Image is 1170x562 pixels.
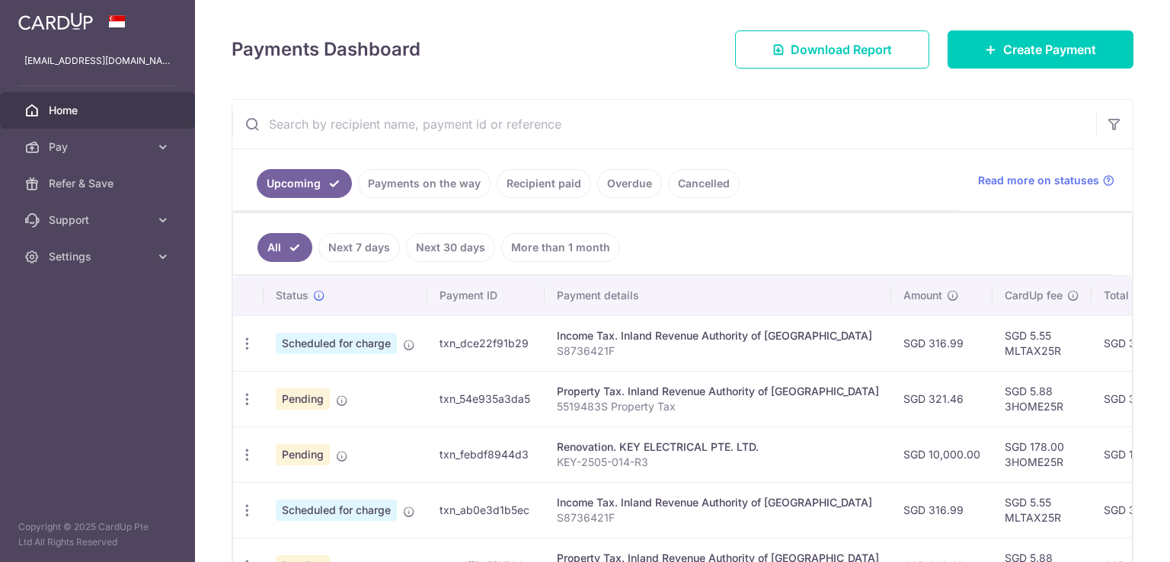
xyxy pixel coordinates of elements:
span: Pending [276,388,330,410]
span: Home [49,103,149,118]
span: CardUp fee [1005,288,1063,303]
span: Support [49,212,149,228]
span: Total amt. [1104,288,1154,303]
h4: Payments Dashboard [232,36,420,63]
span: Download Report [791,40,892,59]
td: txn_dce22f91b29 [427,315,545,371]
p: [EMAIL_ADDRESS][DOMAIN_NAME] [24,53,171,69]
span: Read more on statuses [978,173,1099,188]
p: S8736421F [557,510,879,525]
p: 5519483S Property Tax [557,399,879,414]
span: Pay [49,139,149,155]
a: More than 1 month [501,233,620,262]
p: KEY-2505-014-R3 [557,455,879,470]
img: CardUp [18,12,93,30]
a: Cancelled [668,169,740,198]
div: Renovation. KEY ELECTRICAL PTE. LTD. [557,439,879,455]
span: Scheduled for charge [276,333,397,354]
div: Property Tax. Inland Revenue Authority of [GEOGRAPHIC_DATA] [557,384,879,399]
span: Status [276,288,308,303]
td: SGD 316.99 [891,482,993,538]
th: Payment ID [427,276,545,315]
span: Settings [49,249,149,264]
a: Recipient paid [497,169,591,198]
a: Next 7 days [318,233,400,262]
td: txn_febdf8944d3 [427,426,545,482]
td: SGD 5.88 3HOME25R [993,371,1092,426]
p: S8736421F [557,343,879,359]
td: SGD 316.99 [891,315,993,371]
td: SGD 321.46 [891,371,993,426]
td: SGD 10,000.00 [891,426,993,482]
a: All [257,233,312,262]
div: Income Tax. Inland Revenue Authority of [GEOGRAPHIC_DATA] [557,495,879,510]
a: Download Report [735,30,929,69]
span: Amount [903,288,942,303]
td: SGD 5.55 MLTAX25R [993,482,1092,538]
span: Refer & Save [49,176,149,191]
td: txn_ab0e3d1b5ec [427,482,545,538]
th: Payment details [545,276,891,315]
span: Create Payment [1003,40,1096,59]
a: Create Payment [948,30,1133,69]
a: Upcoming [257,169,352,198]
td: SGD 178.00 3HOME25R [993,426,1092,482]
a: Read more on statuses [978,173,1114,188]
td: SGD 5.55 MLTAX25R [993,315,1092,371]
span: Pending [276,444,330,465]
a: Overdue [597,169,662,198]
div: Income Tax. Inland Revenue Authority of [GEOGRAPHIC_DATA] [557,328,879,343]
td: txn_54e935a3da5 [427,371,545,426]
a: Next 30 days [406,233,495,262]
a: Payments on the way [358,169,491,198]
input: Search by recipient name, payment id or reference [232,100,1096,148]
span: Scheduled for charge [276,500,397,521]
